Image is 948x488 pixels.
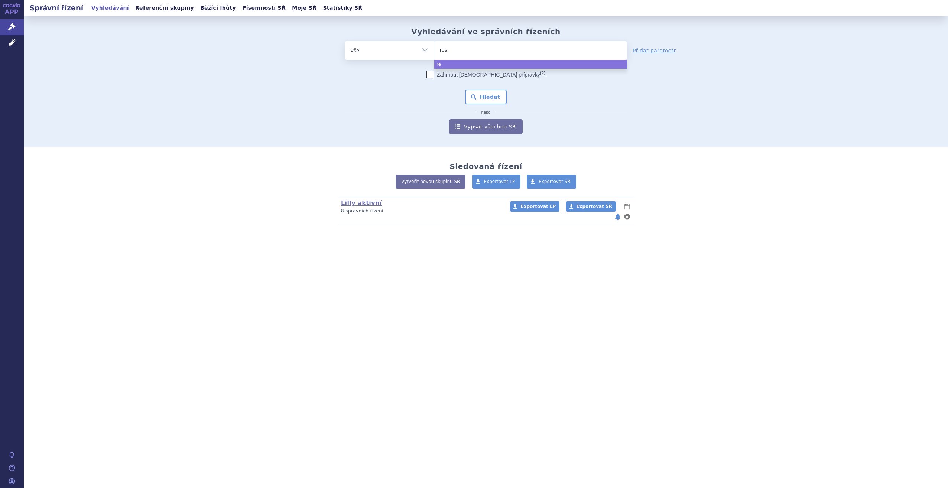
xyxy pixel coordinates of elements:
[434,60,627,69] li: re
[449,119,523,134] a: Vypsat všechna SŘ
[623,212,631,221] button: nastavení
[472,175,521,189] a: Exportovat LP
[540,71,545,75] abbr: (?)
[198,3,238,13] a: Běžící lhůty
[411,27,561,36] h2: Vyhledávání ve správních řízeních
[426,71,545,78] label: Zahrnout [DEMOGRAPHIC_DATA] přípravky
[133,3,196,13] a: Referenční skupiny
[240,3,288,13] a: Písemnosti SŘ
[24,3,89,13] h2: Správní řízení
[341,208,500,214] p: 8 správních řízení
[633,47,676,54] a: Přidat parametr
[321,3,364,13] a: Statistiky SŘ
[527,175,576,189] a: Exportovat SŘ
[89,3,131,13] a: Vyhledávání
[290,3,319,13] a: Moje SŘ
[520,204,556,209] span: Exportovat LP
[510,201,559,212] a: Exportovat LP
[478,110,494,115] i: nebo
[341,199,382,206] a: Lilly aktivní
[465,90,507,104] button: Hledat
[449,162,522,171] h2: Sledovaná řízení
[484,179,515,184] span: Exportovat LP
[396,175,465,189] a: Vytvořit novou skupinu SŘ
[623,202,631,211] button: lhůty
[577,204,612,209] span: Exportovat SŘ
[539,179,571,184] span: Exportovat SŘ
[614,212,621,221] button: notifikace
[566,201,616,212] a: Exportovat SŘ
